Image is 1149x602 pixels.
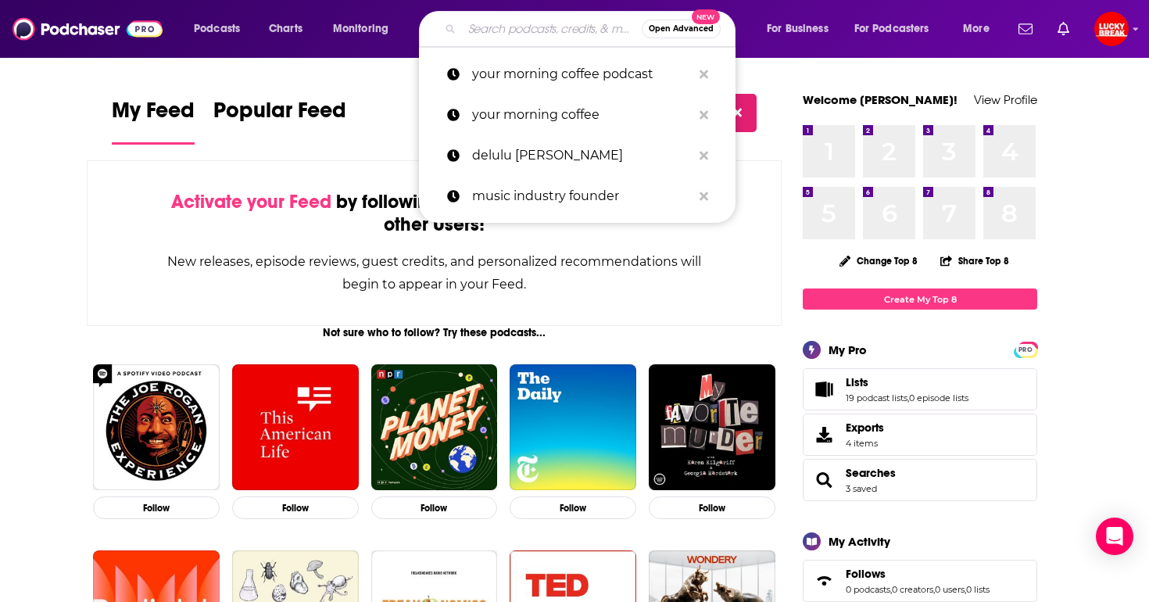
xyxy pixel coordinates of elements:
[692,9,720,24] span: New
[194,18,240,40] span: Podcasts
[259,16,312,41] a: Charts
[846,584,890,595] a: 0 podcasts
[830,251,927,271] button: Change Top 8
[846,421,884,435] span: Exports
[963,18,990,40] span: More
[803,368,1037,410] span: Lists
[844,16,952,41] button: open menu
[434,11,750,47] div: Search podcasts, credits, & more...
[462,16,642,41] input: Search podcasts, credits, & more...
[966,584,990,595] a: 0 lists
[803,414,1037,456] a: Exports
[907,392,909,403] span: ,
[965,584,966,595] span: ,
[854,18,929,40] span: For Podcasters
[13,14,163,44] img: Podchaser - Follow, Share and Rate Podcasts
[419,95,736,135] a: your morning coffee
[909,392,968,403] a: 0 episode lists
[1016,344,1035,356] span: PRO
[472,95,692,135] p: your morning coffee
[1094,12,1129,46] span: Logged in as annagregory
[846,567,886,581] span: Follows
[756,16,848,41] button: open menu
[322,16,409,41] button: open menu
[371,496,498,519] button: Follow
[649,364,775,491] img: My Favorite Murder with Karen Kilgariff and Georgia Hardstark
[808,570,839,592] a: Follows
[333,18,388,40] span: Monitoring
[112,97,195,145] a: My Feed
[213,97,346,145] a: Popular Feed
[890,584,892,595] span: ,
[803,459,1037,501] span: Searches
[371,364,498,491] img: Planet Money
[935,584,965,595] a: 0 users
[1094,12,1129,46] button: Show profile menu
[952,16,1009,41] button: open menu
[846,375,868,389] span: Lists
[642,20,721,38] button: Open AdvancedNew
[808,378,839,400] a: Lists
[171,190,331,213] span: Activate your Feed
[1051,16,1076,42] a: Show notifications dropdown
[510,496,636,519] button: Follow
[269,18,302,40] span: Charts
[892,584,933,595] a: 0 creators
[1012,16,1039,42] a: Show notifications dropdown
[846,375,968,389] a: Lists
[829,342,867,357] div: My Pro
[1016,343,1035,355] a: PRO
[846,438,884,449] span: 4 items
[419,54,736,95] a: your morning coffee podcast
[803,288,1037,310] a: Create My Top 8
[213,97,346,133] span: Popular Feed
[940,245,1010,276] button: Share Top 8
[87,326,782,339] div: Not sure who to follow? Try these podcasts...
[1094,12,1129,46] img: User Profile
[232,496,359,519] button: Follow
[93,364,220,491] img: The Joe Rogan Experience
[93,496,220,519] button: Follow
[166,191,703,236] div: by following Podcasts, Creators, Lists, and other Users!
[510,364,636,491] img: The Daily
[933,584,935,595] span: ,
[649,496,775,519] button: Follow
[112,97,195,133] span: My Feed
[846,466,896,480] a: Searches
[767,18,829,40] span: For Business
[472,135,692,176] p: delulu ryan lu
[649,25,714,33] span: Open Advanced
[419,135,736,176] a: delulu [PERSON_NAME]
[846,392,907,403] a: 19 podcast lists
[183,16,260,41] button: open menu
[472,54,692,95] p: your morning coffee podcast
[472,176,692,217] p: music industry founder
[808,424,839,446] span: Exports
[846,567,990,581] a: Follows
[166,250,703,296] div: New releases, episode reviews, guest credits, and personalized recommendations will begin to appe...
[974,92,1037,107] a: View Profile
[829,534,890,549] div: My Activity
[1096,518,1133,555] div: Open Intercom Messenger
[808,469,839,491] a: Searches
[846,483,877,494] a: 3 saved
[232,364,359,491] img: This American Life
[803,92,957,107] a: Welcome [PERSON_NAME]!
[419,176,736,217] a: music industry founder
[803,560,1037,602] span: Follows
